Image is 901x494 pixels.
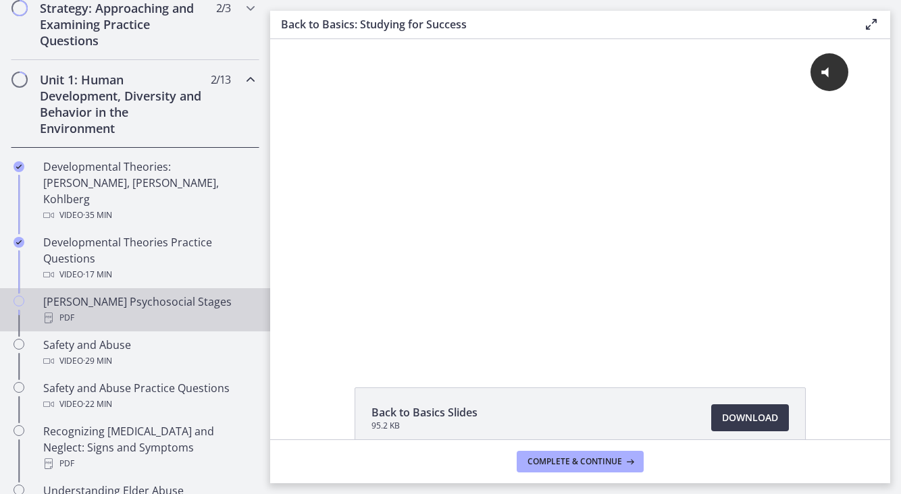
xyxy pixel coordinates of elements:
span: Complete & continue [527,456,622,467]
div: Recognizing [MEDICAL_DATA] and Neglect: Signs and Symptoms [43,423,254,472]
i: Completed [14,237,24,248]
span: · 29 min [83,353,112,369]
h3: Back to Basics: Studying for Success [281,16,842,32]
span: 95.2 KB [371,420,478,431]
span: · 17 min [83,267,112,283]
a: Download [711,404,789,431]
iframe: Video Lesson [270,39,890,356]
div: Developmental Theories: [PERSON_NAME], [PERSON_NAME], Kohlberg [43,159,254,223]
div: Video [43,207,254,223]
i: Completed [14,161,24,172]
span: Back to Basics Slides [371,404,478,420]
button: Complete & continue [517,451,644,472]
span: 2 / 13 [211,72,230,88]
div: Safety and Abuse [43,337,254,369]
div: PDF [43,456,254,472]
span: · 22 min [83,396,112,412]
span: Download [722,410,778,426]
div: Developmental Theories Practice Questions [43,234,254,283]
div: Video [43,396,254,412]
div: [PERSON_NAME] Psychosocial Stages [43,294,254,326]
h2: Unit 1: Human Development, Diversity and Behavior in the Environment [40,72,205,136]
div: Safety and Abuse Practice Questions [43,380,254,412]
div: Video [43,267,254,283]
div: Video [43,353,254,369]
div: PDF [43,310,254,326]
span: · 35 min [83,207,112,223]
